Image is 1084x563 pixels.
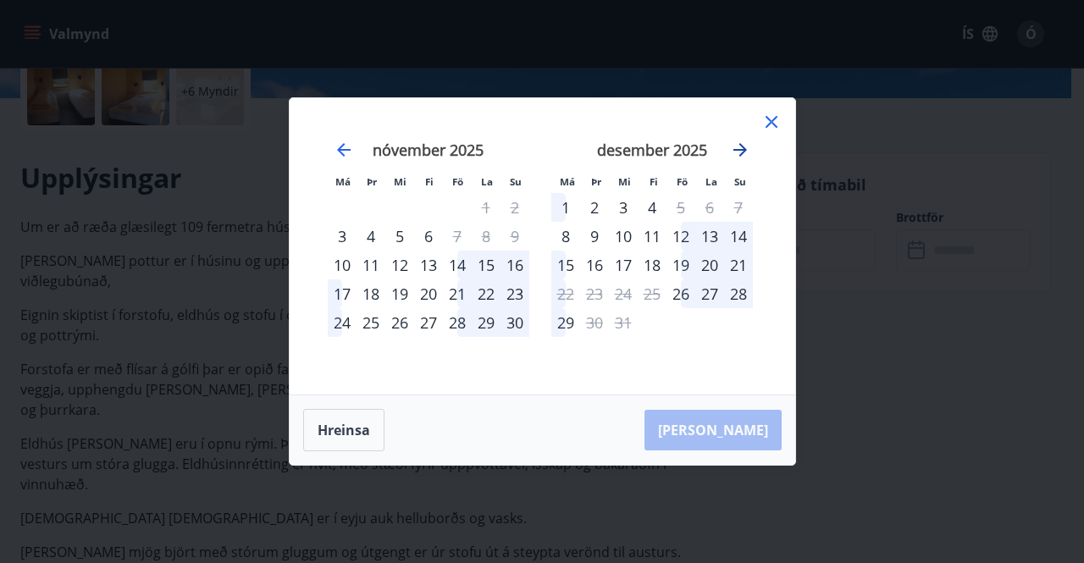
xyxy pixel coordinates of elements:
[472,279,501,308] div: 22
[638,193,666,222] div: 4
[414,308,443,337] td: Choose fimmtudagur, 27. nóvember 2025 as your check-in date. It’s available.
[580,308,609,337] td: Not available. þriðjudagur, 30. desember 2025
[385,308,414,337] td: Choose miðvikudagur, 26. nóvember 2025 as your check-in date. It’s available.
[357,222,385,251] div: 4
[385,222,414,251] td: Choose miðvikudagur, 5. nóvember 2025 as your check-in date. It’s available.
[501,308,529,337] td: Choose sunnudagur, 30. nóvember 2025 as your check-in date. It’s available.
[638,279,666,308] td: Not available. fimmtudagur, 25. desember 2025
[357,308,385,337] div: 25
[367,175,377,188] small: Þr
[609,308,638,337] td: Not available. miðvikudagur, 31. desember 2025
[385,279,414,308] div: 19
[730,140,750,160] div: Move forward to switch to the next month.
[357,251,385,279] div: 11
[580,193,609,222] td: Choose þriðjudagur, 2. desember 2025 as your check-in date. It’s available.
[551,222,580,251] div: Aðeins innritun í boði
[357,308,385,337] td: Choose þriðjudagur, 25. nóvember 2025 as your check-in date. It’s available.
[705,175,717,188] small: La
[394,175,406,188] small: Mi
[510,175,522,188] small: Su
[638,251,666,279] td: Choose fimmtudagur, 18. desember 2025 as your check-in date. It’s available.
[638,222,666,251] td: Choose fimmtudagur, 11. desember 2025 as your check-in date. It’s available.
[472,193,501,222] td: Not available. laugardagur, 1. nóvember 2025
[695,251,724,279] div: 20
[551,279,580,308] div: Aðeins útritun í boði
[443,279,472,308] td: Choose föstudagur, 21. nóvember 2025 as your check-in date. It’s available.
[328,308,357,337] td: Choose mánudagur, 24. nóvember 2025 as your check-in date. It’s available.
[328,308,357,337] div: 24
[357,222,385,251] td: Choose þriðjudagur, 4. nóvember 2025 as your check-in date. It’s available.
[425,175,434,188] small: Fi
[414,308,443,337] div: 27
[666,251,695,279] td: Choose föstudagur, 19. desember 2025 as your check-in date. It’s available.
[472,308,501,337] div: 29
[724,251,753,279] td: Choose sunnudagur, 21. desember 2025 as your check-in date. It’s available.
[385,251,414,279] td: Choose miðvikudagur, 12. nóvember 2025 as your check-in date. It’s available.
[385,279,414,308] td: Choose miðvikudagur, 19. nóvember 2025 as your check-in date. It’s available.
[385,222,414,251] div: 5
[580,222,609,251] td: Choose þriðjudagur, 9. desember 2025 as your check-in date. It’s available.
[695,222,724,251] td: Choose laugardagur, 13. desember 2025 as your check-in date. It’s available.
[472,222,501,251] td: Not available. laugardagur, 8. nóvember 2025
[551,193,580,222] div: 1
[443,251,472,279] div: 14
[501,308,529,337] div: 30
[551,193,580,222] td: Choose mánudagur, 1. desember 2025 as your check-in date. It’s available.
[609,251,638,279] div: 17
[414,279,443,308] td: Choose fimmtudagur, 20. nóvember 2025 as your check-in date. It’s available.
[501,222,529,251] td: Not available. sunnudagur, 9. nóvember 2025
[560,175,575,188] small: Má
[695,279,724,308] td: Choose laugardagur, 27. desember 2025 as your check-in date. It’s available.
[501,193,529,222] td: Not available. sunnudagur, 2. nóvember 2025
[328,251,357,279] td: Choose mánudagur, 10. nóvember 2025 as your check-in date. It’s available.
[666,222,695,251] td: Choose föstudagur, 12. desember 2025 as your check-in date. It’s available.
[551,251,580,279] td: Choose mánudagur, 15. desember 2025 as your check-in date. It’s available.
[472,251,501,279] div: 15
[580,222,609,251] div: 9
[666,193,695,222] div: Aðeins útritun í boði
[580,193,609,222] div: 2
[580,279,609,308] td: Not available. þriðjudagur, 23. desember 2025
[328,279,357,308] td: Choose mánudagur, 17. nóvember 2025 as your check-in date. It’s available.
[551,308,580,337] div: 29
[724,251,753,279] div: 21
[357,251,385,279] td: Choose þriðjudagur, 11. nóvember 2025 as your check-in date. It’s available.
[638,251,666,279] div: 18
[724,279,753,308] div: 28
[638,222,666,251] div: 11
[373,140,484,160] strong: nóvember 2025
[501,251,529,279] td: Choose sunnudagur, 16. nóvember 2025 as your check-in date. It’s available.
[597,140,707,160] strong: desember 2025
[472,308,501,337] td: Choose laugardagur, 29. nóvember 2025 as your check-in date. It’s available.
[443,222,472,251] div: Aðeins útritun í boði
[677,175,688,188] small: Fö
[414,251,443,279] div: 13
[481,175,493,188] small: La
[551,222,580,251] td: Choose mánudagur, 8. desember 2025 as your check-in date. It’s available.
[666,279,695,308] td: Choose föstudagur, 26. desember 2025 as your check-in date. It’s available.
[328,279,357,308] div: 17
[501,279,529,308] div: 23
[452,175,463,188] small: Fö
[695,279,724,308] div: 27
[335,175,351,188] small: Má
[724,279,753,308] td: Choose sunnudagur, 28. desember 2025 as your check-in date. It’s available.
[724,193,753,222] td: Not available. sunnudagur, 7. desember 2025
[580,251,609,279] td: Choose þriðjudagur, 16. desember 2025 as your check-in date. It’s available.
[414,251,443,279] td: Choose fimmtudagur, 13. nóvember 2025 as your check-in date. It’s available.
[650,175,658,188] small: Fi
[385,251,414,279] div: 12
[618,175,631,188] small: Mi
[666,251,695,279] div: 19
[385,308,414,337] div: 26
[609,193,638,222] td: Choose miðvikudagur, 3. desember 2025 as your check-in date. It’s available.
[357,279,385,308] td: Choose þriðjudagur, 18. nóvember 2025 as your check-in date. It’s available.
[357,279,385,308] div: 18
[472,251,501,279] td: Choose laugardagur, 15. nóvember 2025 as your check-in date. It’s available.
[609,193,638,222] div: 3
[443,279,472,308] div: 21
[472,279,501,308] td: Choose laugardagur, 22. nóvember 2025 as your check-in date. It’s available.
[591,175,601,188] small: Þr
[609,222,638,251] div: 10
[724,222,753,251] div: 14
